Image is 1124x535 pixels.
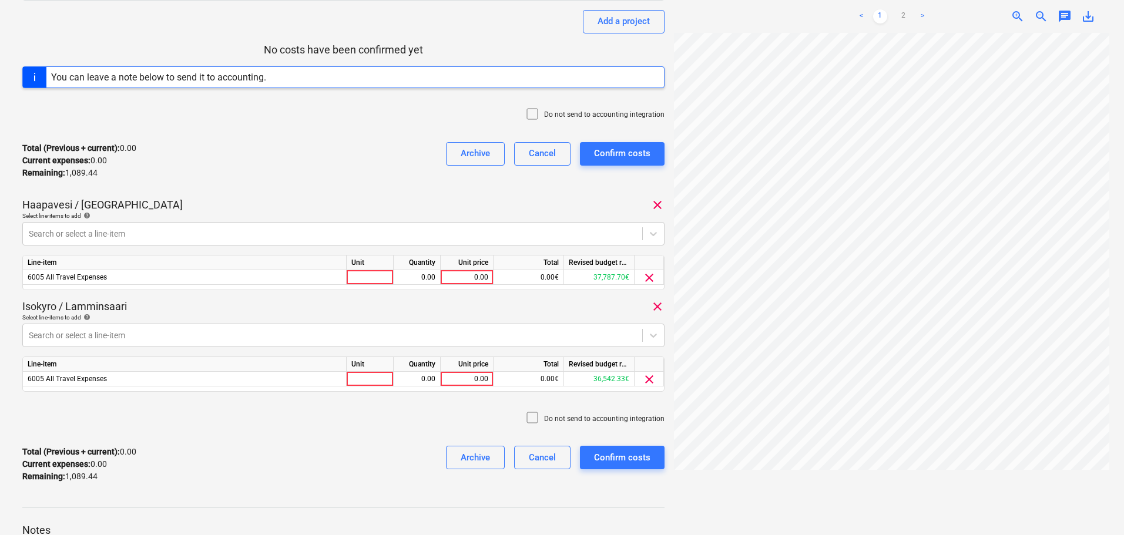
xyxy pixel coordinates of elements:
[445,372,488,386] div: 0.00
[583,10,665,33] button: Add a project
[394,255,441,270] div: Quantity
[23,255,347,270] div: Line-item
[22,446,136,458] p: 0.00
[642,271,656,285] span: clear
[441,357,494,372] div: Unit price
[580,142,665,166] button: Confirm costs
[22,143,120,153] strong: Total (Previous + current) :
[22,167,98,179] p: 1,089.44
[445,270,488,285] div: 0.00
[642,372,656,386] span: clear
[1011,9,1025,23] span: zoom_in
[564,357,635,372] div: Revised budget remaining
[446,446,505,469] button: Archive
[529,146,556,161] div: Cancel
[28,273,107,281] span: 6005 All Travel Expenses
[514,142,571,166] button: Cancel
[22,470,98,483] p: 1,089.44
[514,446,571,469] button: Cancel
[22,168,65,177] strong: Remaining :
[23,357,347,372] div: Line-item
[650,198,665,212] span: clear
[564,270,635,285] div: 37,787.70€
[22,459,90,469] strong: Current expenses :
[398,270,435,285] div: 0.00
[494,255,564,270] div: Total
[1065,479,1124,535] iframe: Chat Widget
[1081,9,1095,23] span: save_alt
[461,450,490,465] div: Archive
[22,142,136,154] p: 0.00
[594,450,650,465] div: Confirm costs
[897,9,911,23] a: Page 2
[394,357,441,372] div: Quantity
[564,372,635,386] div: 36,542.33€
[347,357,394,372] div: Unit
[22,458,107,470] p: 0.00
[22,300,127,314] p: Isokyro / Lamminsaari
[594,146,650,161] div: Confirm costs
[461,146,490,161] div: Archive
[915,9,930,23] a: Next page
[494,357,564,372] div: Total
[81,314,90,321] span: help
[28,375,107,383] span: 6005 All Travel Expenses
[580,446,665,469] button: Confirm costs
[650,300,665,314] span: clear
[51,72,266,83] div: You can leave a note below to send it to accounting.
[529,450,556,465] div: Cancel
[398,372,435,386] div: 0.00
[854,9,868,23] a: Previous page
[22,156,90,165] strong: Current expenses :
[873,9,887,23] a: Page 1 is your current page
[441,255,494,270] div: Unit price
[564,255,635,270] div: Revised budget remaining
[598,14,650,29] div: Add a project
[22,154,107,167] p: 0.00
[544,414,665,424] p: Do not send to accounting integration
[1058,9,1072,23] span: chat
[22,212,665,220] div: Select line-items to add
[22,447,120,456] strong: Total (Previous + current) :
[494,372,564,386] div: 0.00€
[22,43,665,57] p: No costs have been confirmed yet
[22,198,183,212] p: Haapavesi / [GEOGRAPHIC_DATA]
[81,212,90,219] span: help
[446,142,505,166] button: Archive
[347,255,394,270] div: Unit
[22,314,665,321] div: Select line-items to add
[544,110,665,120] p: Do not send to accounting integration
[1034,9,1048,23] span: zoom_out
[494,270,564,285] div: 0.00€
[22,472,65,481] strong: Remaining :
